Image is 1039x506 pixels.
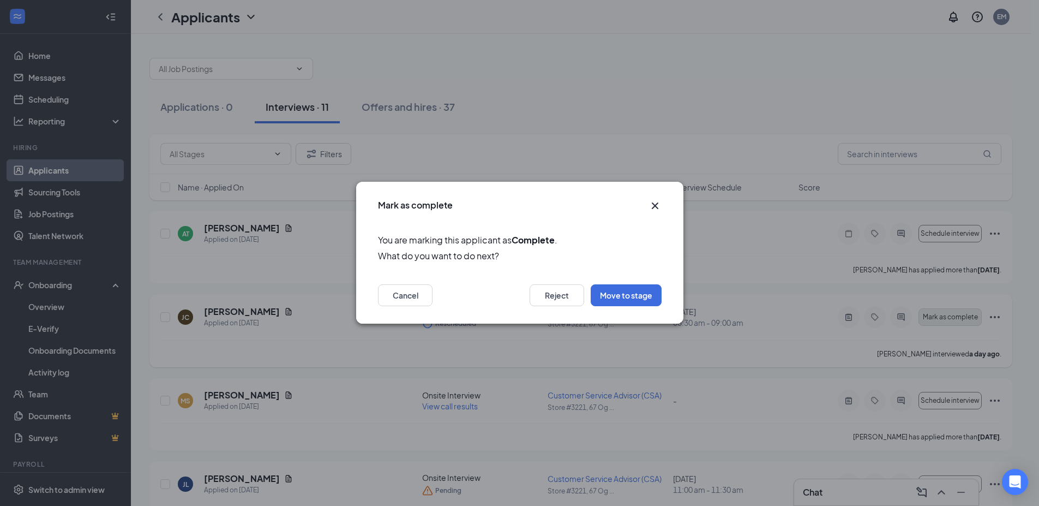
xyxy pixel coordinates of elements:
[378,249,662,263] span: What do you want to do next?
[378,199,453,211] h3: Mark as complete
[1002,469,1028,495] div: Open Intercom Messenger
[591,285,662,307] button: Move to stage
[648,199,662,212] button: Close
[648,199,662,212] svg: Cross
[378,285,433,307] button: Cancel
[512,234,555,246] b: Complete
[378,233,662,247] span: You are marking this applicant as .
[530,285,584,307] button: Reject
